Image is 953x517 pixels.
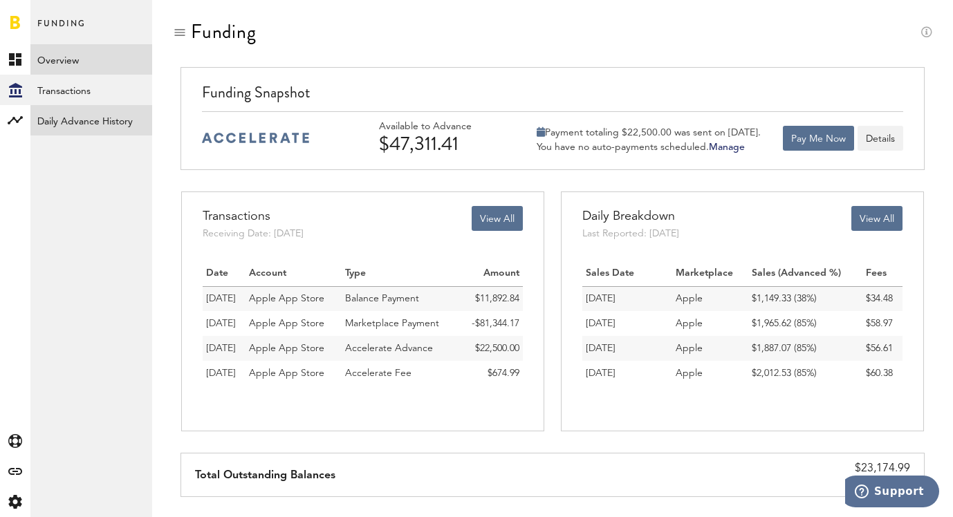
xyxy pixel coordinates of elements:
[582,206,679,227] div: Daily Breakdown
[203,206,304,227] div: Transactions
[582,361,672,386] td: [DATE]
[672,361,748,386] td: Apple
[203,361,246,386] td: 17.09.25
[342,336,459,361] td: Accelerate Advance
[672,311,748,336] td: Apple
[246,286,342,311] td: Apple App Store
[203,311,246,336] td: 02.10.25
[246,336,342,361] td: Apple App Store
[853,460,910,477] div: $23,174.99
[203,261,246,286] th: Date
[858,126,903,151] button: Details
[206,294,236,303] span: [DATE]
[246,261,342,286] th: Account
[202,133,309,143] img: accelerate-medium-blue-logo.svg
[845,476,939,510] iframe: Opens a widget where you can find more information
[475,294,519,303] span: $11,892.84
[862,311,903,336] td: $58.97
[748,261,862,286] th: Sales (Advanced %)
[345,344,433,353] span: Accelerate Advance
[748,311,862,336] td: $1,965.62 (85%)
[37,15,86,44] span: Funding
[537,126,761,139] div: Payment totaling $22,500.00 was sent on [DATE].
[488,368,519,378] span: $674.99
[30,105,152,135] a: Daily Advance History
[206,344,236,353] span: [DATE]
[459,361,523,386] td: $674.99
[249,344,324,353] span: Apple App Store
[582,311,672,336] td: [DATE]
[342,361,459,386] td: Accelerate Fee
[345,319,439,328] span: Marketplace Payment
[342,286,459,311] td: Balance Payment
[459,286,523,311] td: $11,892.84
[203,227,304,241] div: Receiving Date: [DATE]
[748,286,862,311] td: $1,149.33 (38%)
[582,286,672,311] td: [DATE]
[459,311,523,336] td: -$81,344.17
[475,344,519,353] span: $22,500.00
[246,361,342,386] td: Apple App Store
[345,368,411,378] span: Accelerate Fee
[379,121,510,133] div: Available to Advance
[783,126,854,151] button: Pay Me Now
[582,261,672,286] th: Sales Date
[709,142,745,152] a: Manage
[582,336,672,361] td: [DATE]
[342,311,459,336] td: Marketplace Payment
[30,44,152,75] a: Overview
[249,294,324,303] span: Apple App Store
[342,261,459,286] th: Type
[459,336,523,361] td: $22,500.00
[862,336,903,361] td: $56.61
[249,368,324,378] span: Apple App Store
[345,294,419,303] span: Balance Payment
[30,75,152,105] a: Transactions
[203,286,246,311] td: 03.10.25
[195,453,335,496] div: Total Outstanding Balances
[862,261,903,286] th: Fees
[851,206,903,231] button: View All
[862,286,903,311] td: $34.48
[206,368,236,378] span: [DATE]
[862,361,903,386] td: $60.38
[191,21,257,43] div: Funding
[202,82,903,111] div: Funding Snapshot
[748,361,862,386] td: $2,012.53 (85%)
[672,261,748,286] th: Marketplace
[379,133,510,155] div: $47,311.41
[459,261,523,286] th: Amount
[206,319,236,328] span: [DATE]
[472,206,523,231] button: View All
[246,311,342,336] td: Apple App Store
[249,319,324,328] span: Apple App Store
[203,336,246,361] td: 17.09.25
[748,336,862,361] td: $1,887.07 (85%)
[582,227,679,241] div: Last Reported: [DATE]
[672,286,748,311] td: Apple
[672,336,748,361] td: Apple
[472,319,519,328] span: -$81,344.17
[537,141,761,153] div: You have no auto-payments scheduled.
